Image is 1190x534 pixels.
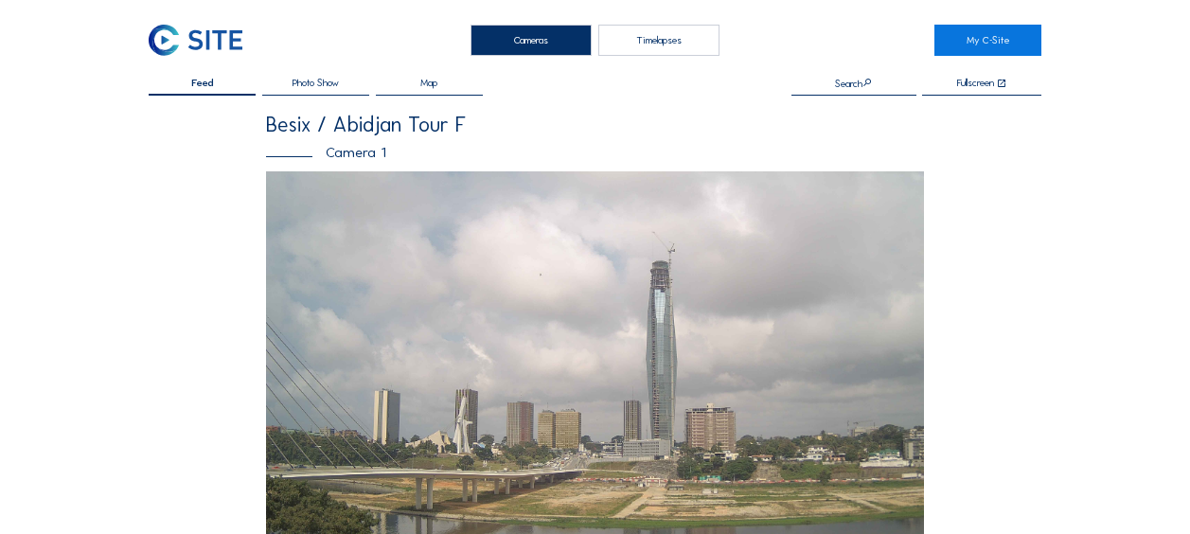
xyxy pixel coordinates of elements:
span: Photo Show [293,78,339,88]
a: My C-Site [934,25,1041,56]
div: Timelapses [598,25,719,56]
div: Fullscreen [957,78,994,89]
div: Besix / Abidjan Tour F [266,115,924,135]
div: Camera 1 [266,145,924,159]
span: Feed [191,78,214,88]
a: C-SITE Logo [149,25,256,56]
span: Map [420,78,437,88]
div: Cameras [471,25,592,56]
img: C-SITE Logo [149,25,242,56]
